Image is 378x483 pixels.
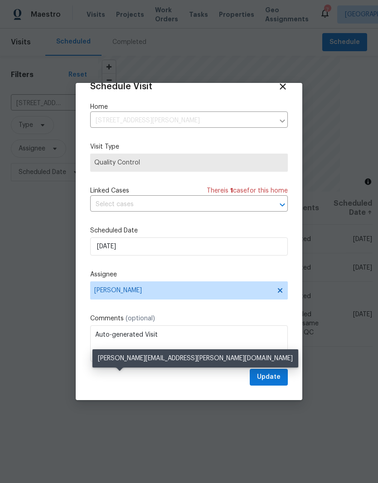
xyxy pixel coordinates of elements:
[90,198,262,212] input: Select cases
[90,142,288,151] label: Visit Type
[94,158,284,167] span: Quality Control
[90,270,288,279] label: Assignee
[92,349,298,367] div: [PERSON_NAME][EMAIL_ADDRESS][PERSON_NAME][DOMAIN_NAME]
[90,325,288,362] textarea: Auto-generated Visit
[276,198,289,211] button: Open
[90,237,288,256] input: M/D/YYYY
[90,226,288,235] label: Scheduled Date
[278,82,288,92] span: Close
[250,369,288,386] button: Update
[90,314,288,323] label: Comments
[257,372,281,383] span: Update
[90,114,274,128] input: Enter in an address
[90,82,152,91] span: Schedule Visit
[90,102,288,111] label: Home
[94,287,272,294] span: [PERSON_NAME]
[90,186,129,195] span: Linked Cases
[230,188,233,194] span: 1
[207,186,288,195] span: There is case for this home
[126,315,155,322] span: (optional)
